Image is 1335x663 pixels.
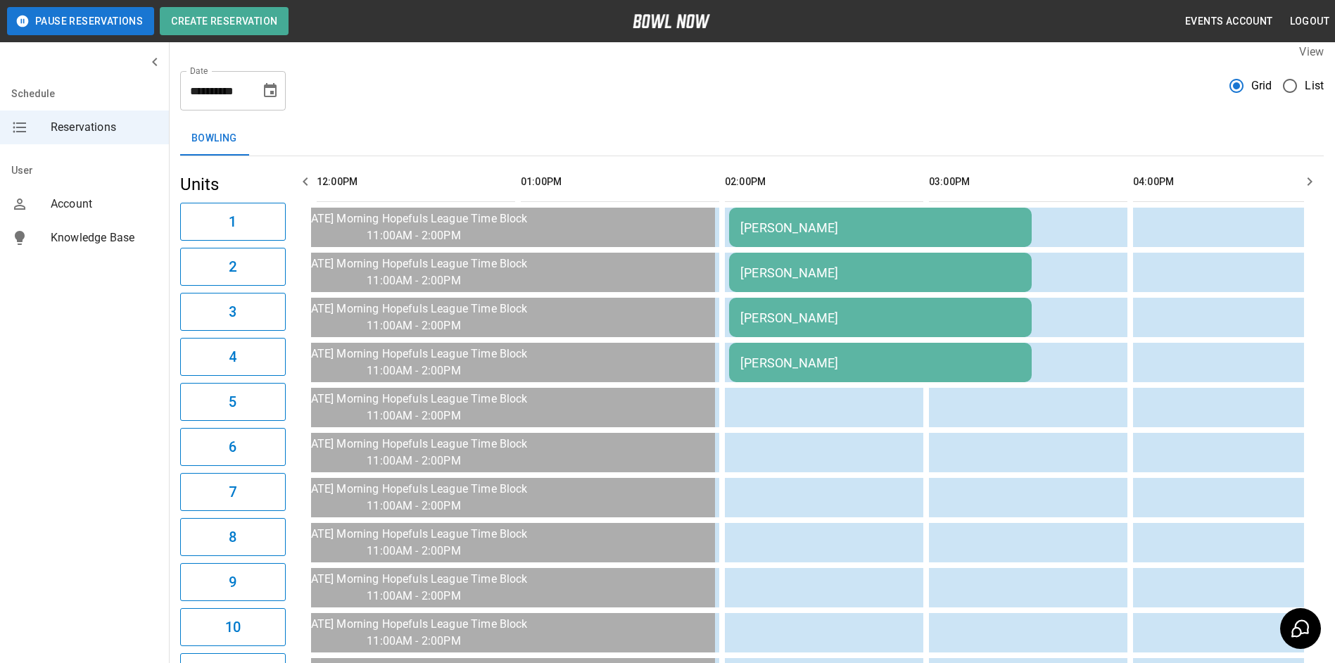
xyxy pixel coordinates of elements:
button: 8 [180,518,286,556]
button: 9 [180,563,286,601]
span: Reservations [51,119,158,136]
span: List [1305,77,1324,94]
div: [PERSON_NAME] [740,310,1020,325]
span: Account [51,196,158,213]
th: 01:00PM [521,162,719,202]
div: [PERSON_NAME] [740,220,1020,235]
button: 6 [180,428,286,466]
h6: 6 [229,436,236,458]
button: 1 [180,203,286,241]
label: View [1299,45,1324,58]
button: 4 [180,338,286,376]
h6: 5 [229,391,236,413]
button: 3 [180,293,286,331]
h6: 2 [229,255,236,278]
div: [PERSON_NAME] [740,265,1020,280]
h5: Units [180,173,286,196]
button: 10 [180,608,286,646]
div: inventory tabs [180,122,1324,156]
span: Grid [1251,77,1272,94]
button: 5 [180,383,286,421]
button: Bowling [180,122,248,156]
button: Logout [1284,8,1335,34]
h6: 10 [225,616,241,638]
h6: 7 [229,481,236,503]
button: Choose date, selected date is Sep 15, 2025 [256,77,284,105]
div: [PERSON_NAME] [740,355,1020,370]
h6: 8 [229,526,236,548]
h6: 9 [229,571,236,593]
img: logo [633,14,710,28]
h6: 3 [229,301,236,323]
span: Knowledge Base [51,229,158,246]
h6: 4 [229,346,236,368]
button: Create Reservation [160,7,289,35]
button: 2 [180,248,286,286]
button: Events Account [1179,8,1279,34]
button: 7 [180,473,286,511]
th: 12:00PM [317,162,515,202]
h6: 1 [229,210,236,233]
button: Pause Reservations [7,7,154,35]
th: 02:00PM [725,162,923,202]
